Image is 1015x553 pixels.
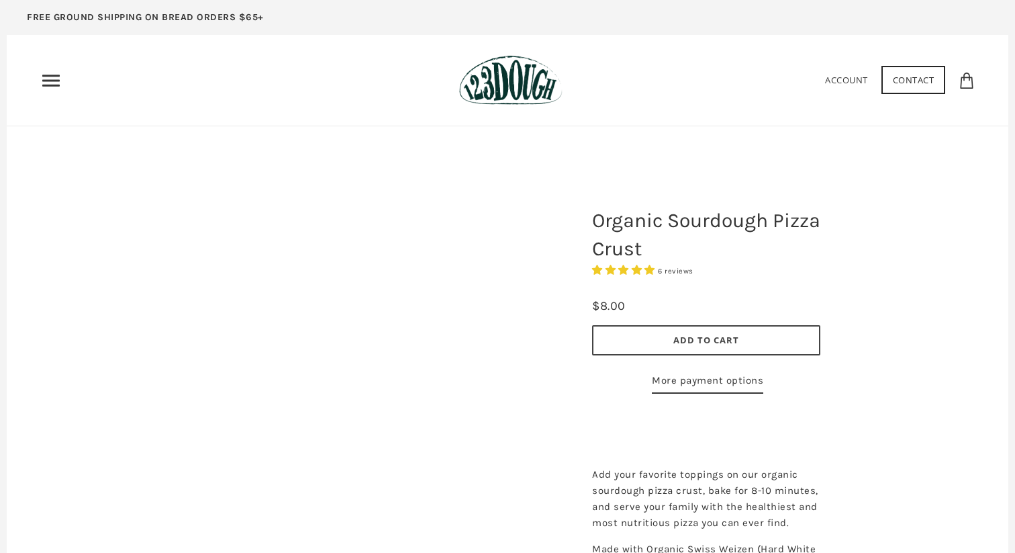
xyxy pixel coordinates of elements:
[652,372,763,394] a: More payment options
[658,267,693,275] span: 6 reviews
[459,55,562,105] img: 123Dough Bakery
[582,200,830,269] h1: Organic Sourdough Pizza Crust
[592,264,658,276] span: 4.83 stars
[881,66,946,94] a: Contact
[673,334,739,346] span: Add to Cart
[7,7,284,35] a: FREE GROUND SHIPPING ON BREAD ORDERS $65+
[27,10,264,25] p: FREE GROUND SHIPPING ON BREAD ORDERS $65+
[592,296,626,316] div: $8.00
[40,70,62,91] nav: Primary
[825,74,868,86] a: Account
[592,325,820,355] button: Add to Cart
[592,466,820,531] p: Add your favorite toppings on our organic sourdough pizza crust, bake for 8-10 minutes, and serve...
